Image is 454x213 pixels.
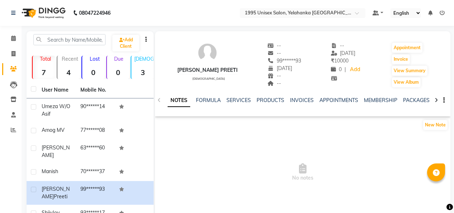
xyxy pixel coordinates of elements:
img: avatar [197,42,218,64]
span: Amog MV [42,127,65,133]
button: View Summary [392,66,427,76]
p: Total [36,56,55,62]
span: [PERSON_NAME] [42,186,70,200]
a: PRODUCTS [257,97,284,103]
b: 08047224946 [79,3,111,23]
span: [DATE] [331,50,356,56]
a: APPOINTMENTS [319,97,358,103]
span: umeza w/o Asif [42,103,70,117]
p: Due [108,56,130,62]
a: Add Client [112,35,139,51]
iframe: chat widget [424,184,447,206]
p: Lost [85,56,105,62]
button: View Album [392,77,421,87]
span: -- [267,50,281,56]
span: manish [42,168,58,175]
a: INVOICES [290,97,314,103]
p: Recent [60,56,80,62]
span: -- [267,73,281,79]
a: Add [349,65,361,75]
span: [DEMOGRAPHIC_DATA] [192,77,225,80]
a: NOTES [168,94,190,107]
strong: 0 [107,68,130,77]
span: [PERSON_NAME] [42,144,70,158]
strong: 3 [131,68,154,77]
img: logo [18,3,67,23]
span: Preeti [54,193,67,200]
span: 0 [331,66,342,73]
div: [PERSON_NAME] Preeti [177,66,238,74]
strong: 4 [57,68,80,77]
button: Appointment [392,43,422,53]
span: -- [331,42,345,49]
span: [DATE] [267,65,292,71]
button: Invoice [392,54,410,64]
span: 10000 [331,57,348,64]
a: MEMBERSHIP [364,97,397,103]
a: PACKAGES [403,97,430,103]
p: [DEMOGRAPHIC_DATA] [134,56,154,62]
strong: 0 [82,68,105,77]
th: Mobile No. [76,82,115,98]
a: SERVICES [226,97,251,103]
span: -- [267,42,281,49]
th: User Name [37,82,76,98]
span: No notes [155,136,450,208]
span: -- [267,80,281,87]
span: | [345,66,346,73]
span: ₹ [331,57,334,64]
a: FORMULA [196,97,221,103]
input: Search by Name/Mobile/Email/Code [33,34,106,45]
strong: 7 [33,68,55,77]
button: New Note [423,120,448,130]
